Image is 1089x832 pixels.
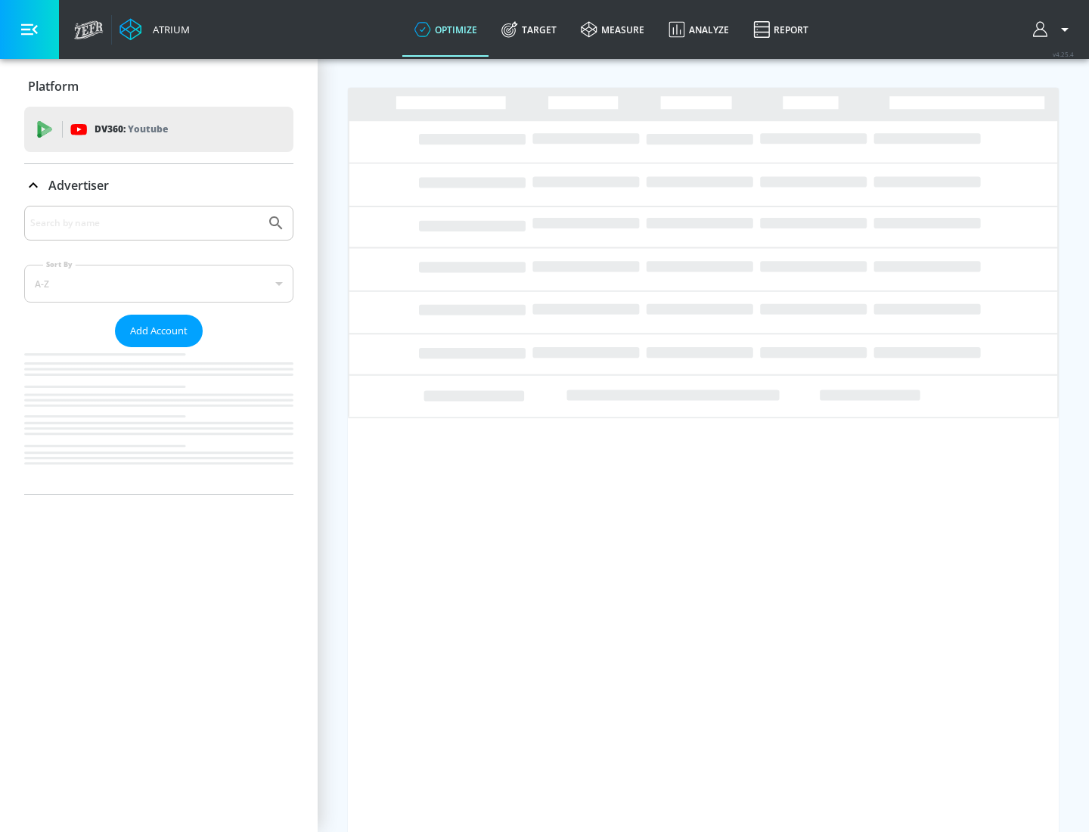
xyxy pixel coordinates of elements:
nav: list of Advertiser [24,347,293,494]
a: Report [741,2,821,57]
a: Atrium [119,18,190,41]
p: Advertiser [48,177,109,194]
a: measure [569,2,656,57]
div: Advertiser [24,206,293,494]
a: optimize [402,2,489,57]
a: Target [489,2,569,57]
input: Search by name [30,213,259,233]
p: Platform [28,78,79,95]
span: Add Account [130,322,188,340]
p: Youtube [128,121,168,137]
p: DV360: [95,121,168,138]
div: Atrium [147,23,190,36]
button: Add Account [115,315,203,347]
div: Platform [24,65,293,107]
div: DV360: Youtube [24,107,293,152]
div: Advertiser [24,164,293,206]
a: Analyze [656,2,741,57]
div: A-Z [24,265,293,303]
span: v 4.25.4 [1053,50,1074,58]
label: Sort By [43,259,76,269]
